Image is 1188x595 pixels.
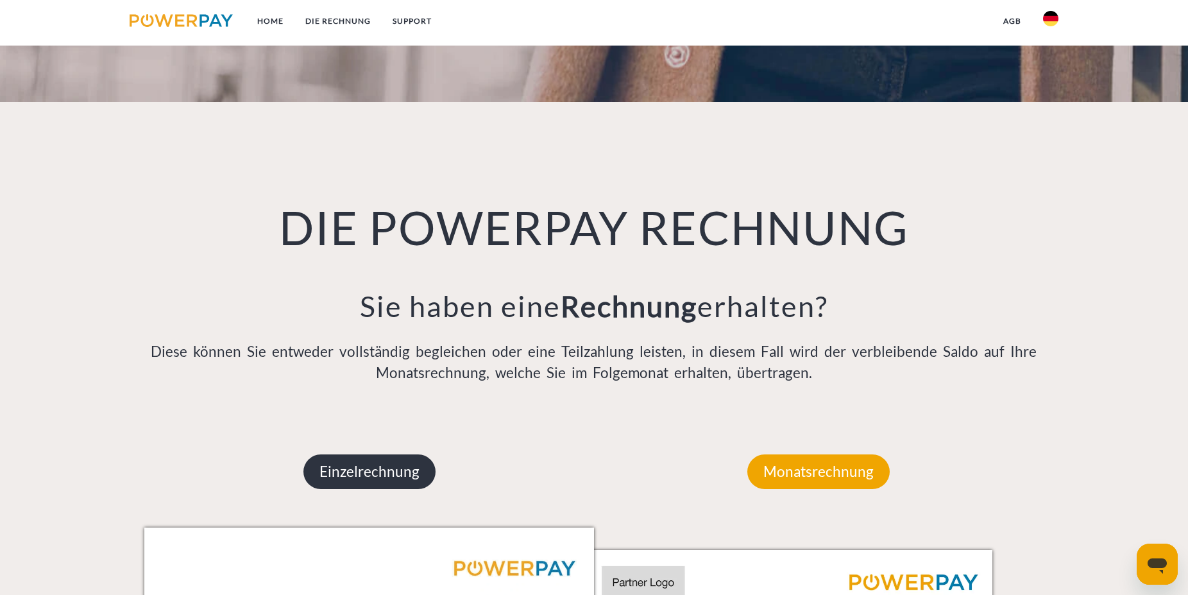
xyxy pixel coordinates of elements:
a: Home [246,10,294,33]
h3: Sie haben eine erhalten? [144,288,1044,324]
a: DIE RECHNUNG [294,10,382,33]
p: Diese können Sie entweder vollständig begleichen oder eine Teilzahlung leisten, in diesem Fall wi... [144,341,1044,384]
p: Monatsrechnung [747,454,890,489]
a: agb [992,10,1032,33]
a: SUPPORT [382,10,443,33]
p: Einzelrechnung [303,454,436,489]
h1: DIE POWERPAY RECHNUNG [144,198,1044,256]
img: de [1043,11,1058,26]
img: logo-powerpay.svg [130,14,233,27]
b: Rechnung [561,289,697,323]
iframe: Schaltfläche zum Öffnen des Messaging-Fensters [1137,544,1178,585]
